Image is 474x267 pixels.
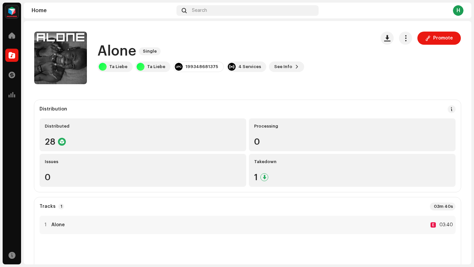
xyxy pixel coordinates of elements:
div: Distributed [45,124,241,129]
div: Home [32,8,174,13]
span: Promote [433,32,453,45]
button: See Info [269,61,304,72]
div: Distribution [39,107,67,112]
div: 03m 40s [430,203,456,210]
img: feab3aad-9b62-475c-8caf-26f15a9573ee [5,5,18,18]
div: Processing [254,124,450,129]
div: 4 Services [238,64,261,69]
div: 03:40 [438,221,453,229]
button: Promote [417,32,461,45]
div: 199348681375 [185,64,218,69]
span: Single [139,47,161,55]
div: Ta Liebe [147,64,165,69]
h1: Alone [97,44,136,59]
div: E [431,222,436,228]
strong: Alone [51,222,65,228]
div: Issues [45,159,241,164]
span: Search [192,8,207,13]
div: Takedown [254,159,450,164]
div: Ta Liebe [109,64,127,69]
p-badge: 1 [58,204,64,209]
div: H [453,5,463,16]
span: See Info [274,60,292,73]
strong: Tracks [39,204,56,209]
